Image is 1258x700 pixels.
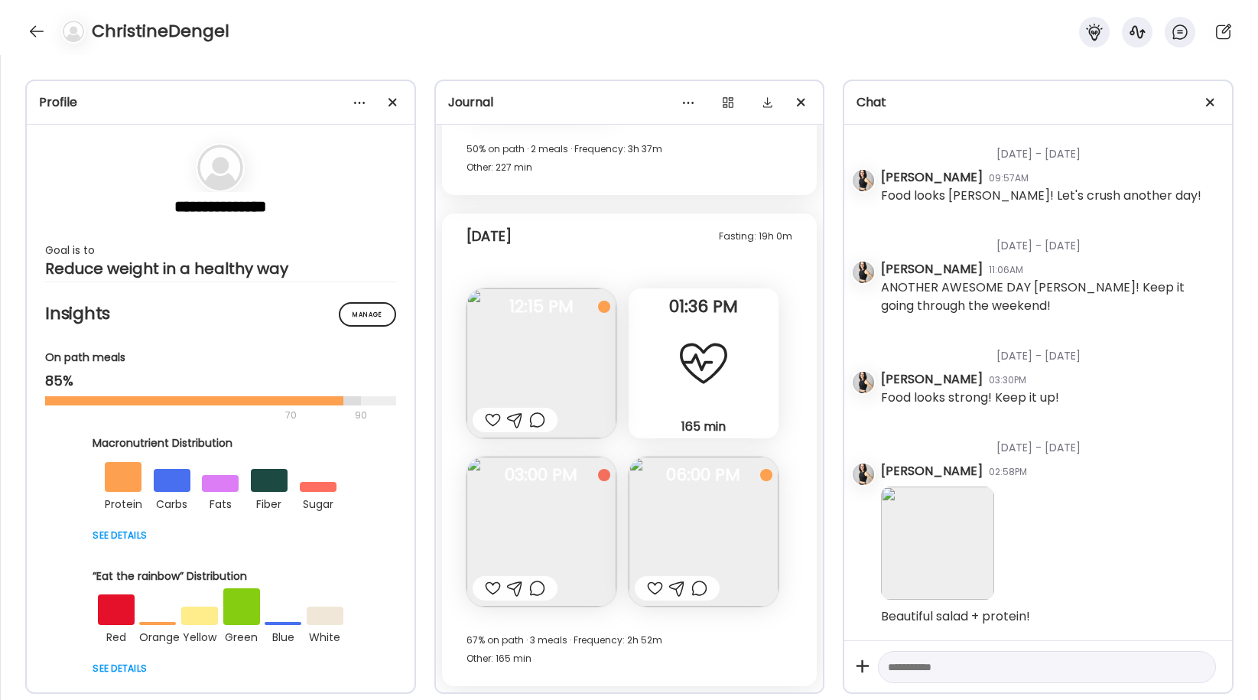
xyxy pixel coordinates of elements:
div: [DATE] - [DATE] [881,220,1220,260]
img: bg-avatar-default.svg [63,21,84,42]
div: [DATE] [466,227,512,246]
div: Macronutrient Distribution [93,435,348,451]
div: 70 [45,406,350,425]
div: white [307,625,343,646]
div: On path meals [45,350,396,366]
div: green [223,625,260,646]
img: avatars%2FK2Bu7Xo6AVSGXUm5XQ7fc9gyUPu1 [853,464,874,485]
img: avatars%2FK2Bu7Xo6AVSGXUm5XQ7fc9gyUPu1 [853,372,874,393]
div: [PERSON_NAME] [881,462,983,480]
span: 12:15 PM [466,300,616,314]
div: Beautiful salad + protein! [881,607,1030,626]
div: [PERSON_NAME] [881,168,983,187]
span: 03:00 PM [466,468,616,482]
img: avatars%2FK2Bu7Xo6AVSGXUm5XQ7fc9gyUPu1 [853,170,874,191]
img: bg-avatar-default.svg [197,145,243,190]
div: [PERSON_NAME] [881,370,983,389]
div: yellow [181,625,218,646]
div: “Eat the rainbow” Distribution [93,568,348,584]
div: 85% [45,372,396,390]
img: avatars%2FK2Bu7Xo6AVSGXUm5XQ7fc9gyUPu1 [853,262,874,283]
div: protein [105,492,141,513]
div: fiber [251,492,288,513]
div: Food looks strong! Keep it up! [881,389,1059,407]
div: Journal [448,93,811,112]
span: 06:00 PM [629,468,779,482]
div: 09:57AM [989,171,1029,185]
div: carbs [154,492,190,513]
div: Goal is to [45,241,396,259]
div: orange [139,625,176,646]
img: images%2FnIuc6jdPc0TSU2YLwgiPYRrdqFm1%2FU0QyKjN7ERyjutOM4sjI%2F160nElUrdJnRPUqmRgGm_240 [629,457,779,607]
h4: ChristineDengel [92,19,229,44]
div: [PERSON_NAME] [881,260,983,278]
div: Chat [857,93,1220,112]
div: Manage [339,302,396,327]
div: 11:06AM [989,263,1023,277]
div: red [98,625,135,646]
h2: Insights [45,302,396,325]
div: [DATE] - [DATE] [881,422,1220,462]
div: fats [202,492,239,513]
div: [DATE] - [DATE] [881,128,1220,168]
div: Fasting: 19h 0m [719,227,792,246]
div: ANOTHER AWESOME DAY [PERSON_NAME]! Keep it going through the weekend! [881,278,1220,315]
div: 02:58PM [989,465,1027,479]
img: images%2FnIuc6jdPc0TSU2YLwgiPYRrdqFm1%2Fh5FZw01aE0TxpPXuIOAz%2FHc61GXDfjRPVqBiQQkNc_240 [881,487,994,600]
div: 67% on path · 3 meals · Frequency: 2h 52m Other: 165 min [466,631,793,668]
img: images%2FnIuc6jdPc0TSU2YLwgiPYRrdqFm1%2FEewadsnAohmQOafzE0Zd%2FodTYVlsoPFLP5wf5YUxL_240 [466,457,616,607]
div: 90 [353,406,369,425]
span: 01:36 PM [629,300,779,314]
img: images%2FnIuc6jdPc0TSU2YLwgiPYRrdqFm1%2FQoKLPnaLKxabwhTvMnrc%2FICsA4AXP6l5oABRxncU4_240 [466,288,616,438]
div: 50% on path · 2 meals · Frequency: 3h 37m Other: 227 min [466,140,793,177]
div: 165 min [635,418,772,435]
div: 03:30PM [989,373,1026,387]
div: blue [265,625,301,646]
div: Food looks [PERSON_NAME]! Let's crush another day! [881,187,1201,205]
div: Reduce weight in a healthy way [45,259,396,278]
div: sugar [300,492,336,513]
div: Profile [39,93,402,112]
div: [DATE] - [DATE] [881,330,1220,370]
